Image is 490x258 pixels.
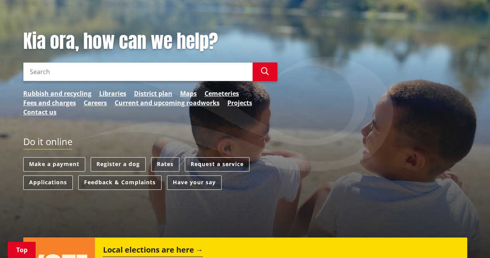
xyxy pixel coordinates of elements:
h1: Kia ora, how can we help? [23,30,277,53]
a: Contact us [23,107,57,117]
h2: Local elections are here [103,245,203,257]
a: Maps [180,89,197,98]
a: Rates [151,157,179,171]
a: Rubbish and recycling [23,89,91,98]
a: Careers [84,98,107,107]
a: Request a service [185,157,249,171]
a: Current and upcoming roadworks [115,98,220,107]
a: Projects [227,98,252,107]
a: Libraries [99,89,126,98]
a: Fees and charges [23,98,76,107]
a: Have your say [167,175,222,190]
a: Top [8,242,36,258]
a: Register a dog [91,157,146,171]
a: District plan [134,89,172,98]
iframe: Messenger Launcher [454,225,482,253]
h2: Do it online [23,136,72,150]
a: Feedback & Complaints [78,175,162,190]
a: Cemeteries [205,89,239,98]
input: Search input [23,62,253,81]
a: Make a payment [23,157,85,171]
a: Applications [23,175,73,190]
